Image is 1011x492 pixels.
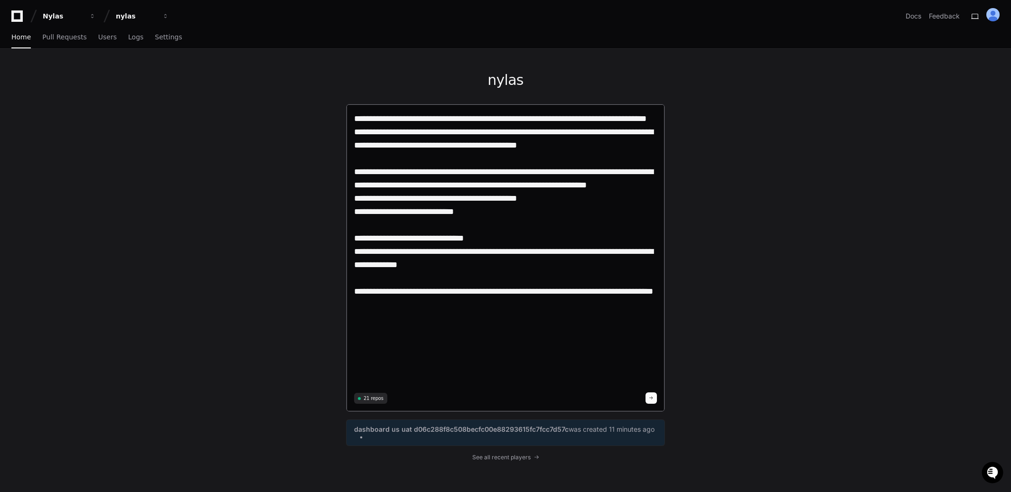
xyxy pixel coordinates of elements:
[43,11,84,21] div: Nylas
[906,11,921,21] a: Docs
[112,8,173,25] button: nylas
[929,11,960,21] button: Feedback
[42,27,86,48] a: Pull Requests
[32,71,156,80] div: Start new chat
[155,34,182,40] span: Settings
[67,99,115,107] a: Powered byPylon
[364,395,384,402] span: 21 repos
[39,8,100,25] button: Nylas
[155,27,182,48] a: Settings
[32,80,120,88] div: We're available if you need us!
[472,454,531,461] span: See all recent players
[42,34,86,40] span: Pull Requests
[354,425,569,434] span: dashboard us uat d06c288f8c508becfc00e88293615fc7fcc7d57c
[9,9,28,28] img: PlayerZero
[128,34,143,40] span: Logs
[11,27,31,48] a: Home
[981,461,1006,486] iframe: Open customer support
[346,454,665,461] a: See all recent players
[128,27,143,48] a: Logs
[94,100,115,107] span: Pylon
[116,11,157,21] div: nylas
[9,38,173,53] div: Welcome
[986,8,1000,21] img: ALV-UjUTLTKDo2-V5vjG4wR1buipwogKm1wWuvNrTAMaancOL2w8d8XiYMyzUPCyapUwVg1DhQ_h_MBM3ufQigANgFbfgRVfo...
[9,71,27,88] img: 1736555170064-99ba0984-63c1-480f-8ee9-699278ef63ed
[354,425,657,441] a: dashboard us uat d06c288f8c508becfc00e88293615fc7fcc7d57cwas created 11 minutes ago
[569,425,655,434] span: was created 11 minutes ago
[98,34,117,40] span: Users
[161,74,173,85] button: Start new chat
[98,27,117,48] a: Users
[11,34,31,40] span: Home
[346,72,665,89] h1: nylas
